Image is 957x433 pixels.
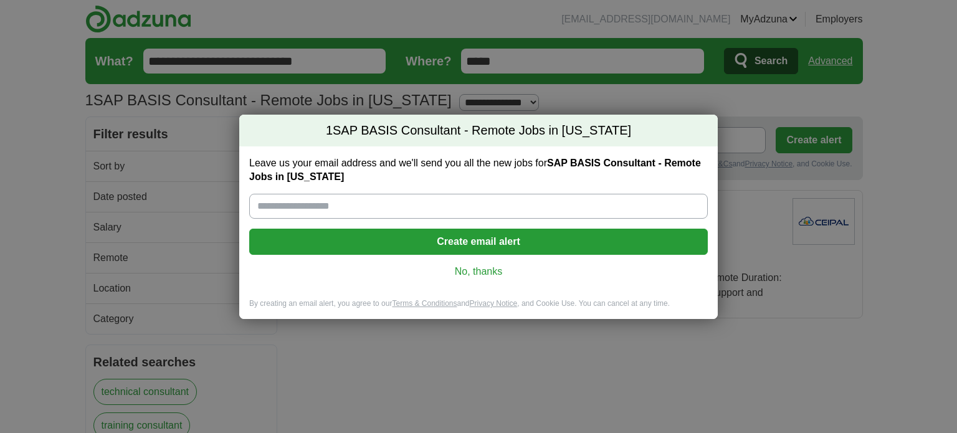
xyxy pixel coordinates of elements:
a: Terms & Conditions [392,299,457,308]
button: Create email alert [249,229,708,255]
span: 1 [326,122,333,140]
a: No, thanks [259,265,698,278]
div: By creating an email alert, you agree to our and , and Cookie Use. You can cancel at any time. [239,298,718,319]
a: Privacy Notice [470,299,518,308]
strong: SAP BASIS Consultant - Remote Jobs in [US_STATE] [249,158,701,182]
h2: SAP BASIS Consultant - Remote Jobs in [US_STATE] [239,115,718,147]
label: Leave us your email address and we'll send you all the new jobs for [249,156,708,184]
